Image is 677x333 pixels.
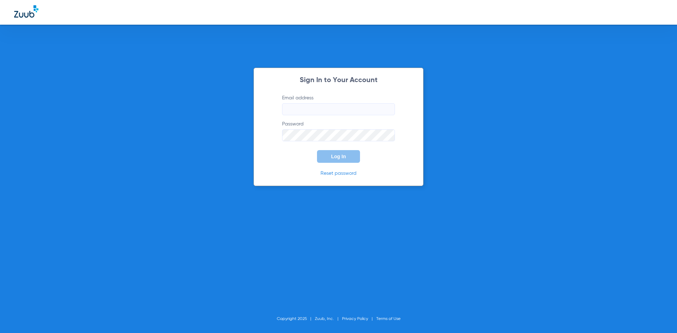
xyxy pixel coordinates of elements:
[317,150,360,163] button: Log In
[282,103,395,115] input: Email address
[342,317,368,321] a: Privacy Policy
[282,129,395,141] input: Password
[282,94,395,115] label: Email address
[282,121,395,141] label: Password
[277,315,315,322] li: Copyright 2025
[272,77,405,84] h2: Sign In to Your Account
[331,154,346,159] span: Log In
[14,5,38,18] img: Zuub Logo
[376,317,401,321] a: Terms of Use
[315,315,342,322] li: Zuub, Inc.
[321,171,356,176] a: Reset password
